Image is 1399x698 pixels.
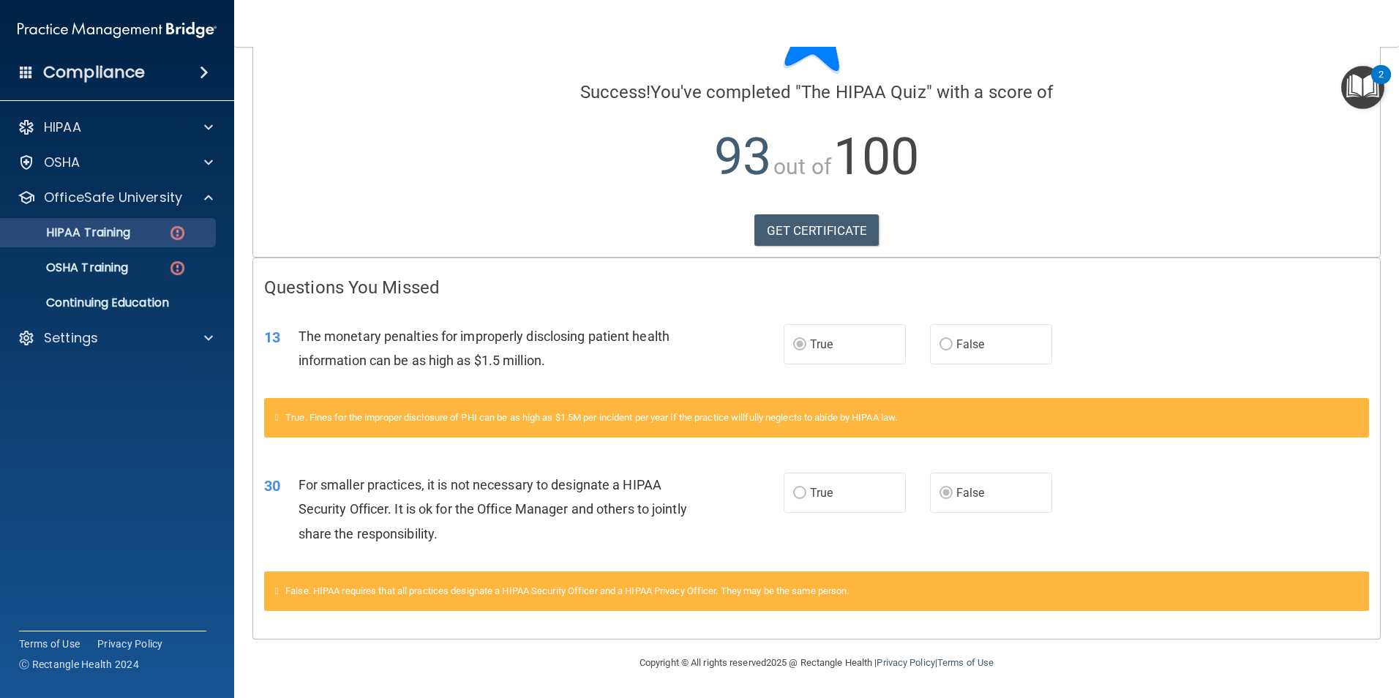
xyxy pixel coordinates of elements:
div: 2 [1379,75,1384,94]
img: PMB logo [18,15,217,45]
span: Success! [580,82,651,102]
input: True [793,488,806,499]
p: HIPAA Training [10,225,130,240]
span: False. HIPAA requires that all practices designate a HIPAA Security Officer and a HIPAA Privacy O... [285,585,849,596]
a: Terms of Use [937,657,994,668]
p: Continuing Education [10,296,209,310]
span: 93 [714,127,771,187]
a: GET CERTIFICATE [754,214,879,247]
input: True [793,339,806,350]
span: The monetary penalties for improperly disclosing patient health information can be as high as $1.... [299,329,670,368]
a: HIPAA [18,119,213,136]
span: 30 [264,477,280,495]
span: 100 [833,127,919,187]
p: HIPAA [44,119,81,136]
span: For smaller practices, it is not necessary to designate a HIPAA Security Officer. It is ok for th... [299,477,687,541]
span: False [956,486,985,500]
a: OSHA [18,154,213,171]
h4: Questions You Missed [264,278,1369,297]
iframe: Drift Widget Chat Controller [1326,597,1381,653]
p: OfficeSafe University [44,189,182,206]
span: out of [773,154,831,179]
span: True. Fines for the improper disclosure of PHI can be as high as $1.5M per incident per year if t... [285,412,897,423]
a: Settings [18,329,213,347]
div: Copyright © All rights reserved 2025 @ Rectangle Health | | [550,639,1084,686]
input: False [939,339,953,350]
span: 13 [264,329,280,346]
h4: You've completed " " with a score of [264,83,1369,102]
span: Ⓒ Rectangle Health 2024 [19,657,139,672]
p: Settings [44,329,98,347]
p: OSHA Training [10,260,128,275]
span: The HIPAA Quiz [801,82,926,102]
a: Terms of Use [19,637,80,651]
a: Privacy Policy [97,637,163,651]
h4: Compliance [43,62,145,83]
span: True [810,486,833,500]
a: Privacy Policy [877,657,934,668]
span: False [956,337,985,351]
img: danger-circle.6113f641.png [168,224,187,242]
button: Open Resource Center, 2 new notifications [1341,66,1384,109]
span: True [810,337,833,351]
p: OSHA [44,154,80,171]
input: False [939,488,953,499]
a: OfficeSafe University [18,189,213,206]
img: danger-circle.6113f641.png [168,259,187,277]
